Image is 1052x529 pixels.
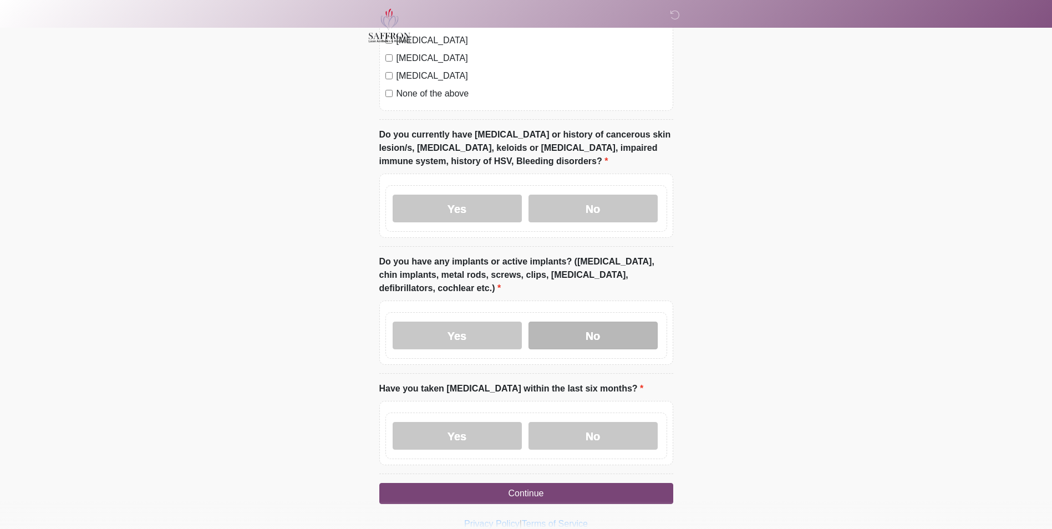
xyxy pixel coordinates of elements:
label: [MEDICAL_DATA] [397,69,667,83]
input: [MEDICAL_DATA] [385,72,393,79]
a: Privacy Policy [464,519,520,528]
button: Continue [379,483,673,504]
label: Do you currently have [MEDICAL_DATA] or history of cancerous skin lesion/s, [MEDICAL_DATA], keloi... [379,128,673,168]
label: Yes [393,195,522,222]
label: Do you have any implants or active implants? ([MEDICAL_DATA], chin implants, metal rods, screws, ... [379,255,673,295]
label: None of the above [397,87,667,100]
label: [MEDICAL_DATA] [397,52,667,65]
label: Yes [393,322,522,349]
label: No [528,322,658,349]
label: Have you taken [MEDICAL_DATA] within the last six months? [379,382,644,395]
label: No [528,195,658,222]
a: Terms of Service [522,519,588,528]
a: | [520,519,522,528]
input: None of the above [385,90,393,97]
input: [MEDICAL_DATA] [385,54,393,62]
img: Saffron Laser Aesthetics and Medical Spa Logo [368,8,411,43]
label: Yes [393,422,522,450]
label: No [528,422,658,450]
